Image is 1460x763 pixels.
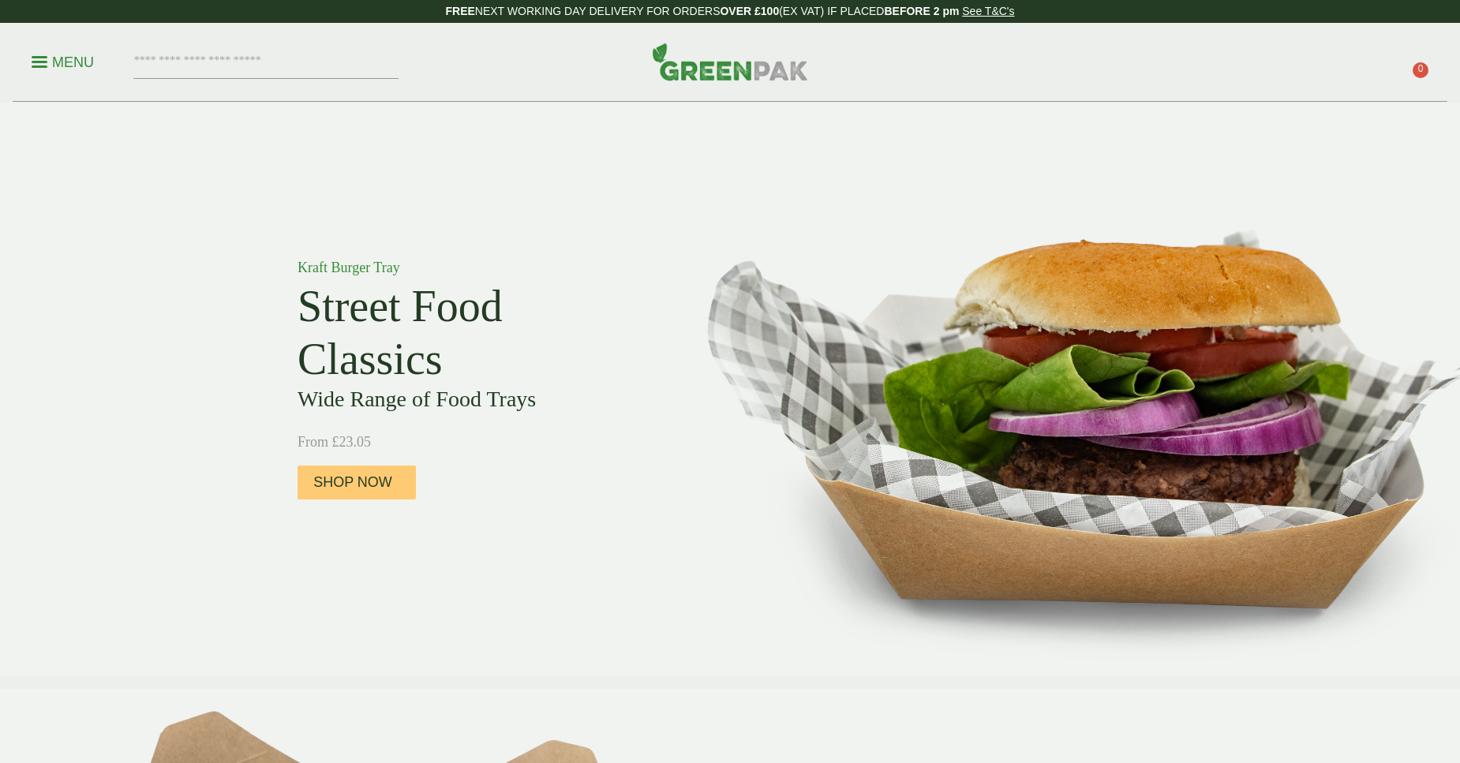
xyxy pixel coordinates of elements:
[32,53,94,72] p: Menu
[884,5,959,17] strong: BEFORE 2 pm
[313,474,392,492] span: Shop Now
[32,53,94,69] a: Menu
[962,5,1014,17] a: See T&C's
[298,280,653,386] h2: Street Food Classics
[298,466,416,499] a: Shop Now
[298,434,371,450] span: From £23.05
[445,5,474,17] strong: FREE
[720,5,779,17] strong: OVER £100
[652,43,808,80] img: GreenPak Supplies
[1413,62,1428,78] span: 0
[298,386,653,413] h3: Wide Range of Food Trays
[298,257,653,279] p: Kraft Burger Tray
